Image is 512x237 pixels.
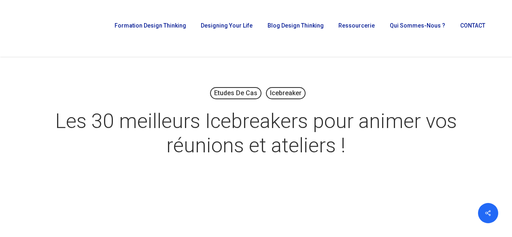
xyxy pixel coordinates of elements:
[263,23,326,34] a: Blog Design Thinking
[11,12,97,45] img: French Future Academy
[334,23,378,34] a: Ressourcerie
[386,23,448,34] a: Qui sommes-nous ?
[456,23,489,34] a: CONTACT
[338,22,375,29] span: Ressourcerie
[460,22,485,29] span: CONTACT
[115,22,186,29] span: Formation Design Thinking
[201,22,253,29] span: Designing Your Life
[110,23,189,34] a: Formation Design Thinking
[197,23,255,34] a: Designing Your Life
[54,101,459,166] h1: Les 30 meilleurs Icebreakers pour animer vos réunions et ateliers !
[210,87,261,99] a: Etudes de cas
[390,22,445,29] span: Qui sommes-nous ?
[266,87,306,99] a: Icebreaker
[268,22,324,29] span: Blog Design Thinking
